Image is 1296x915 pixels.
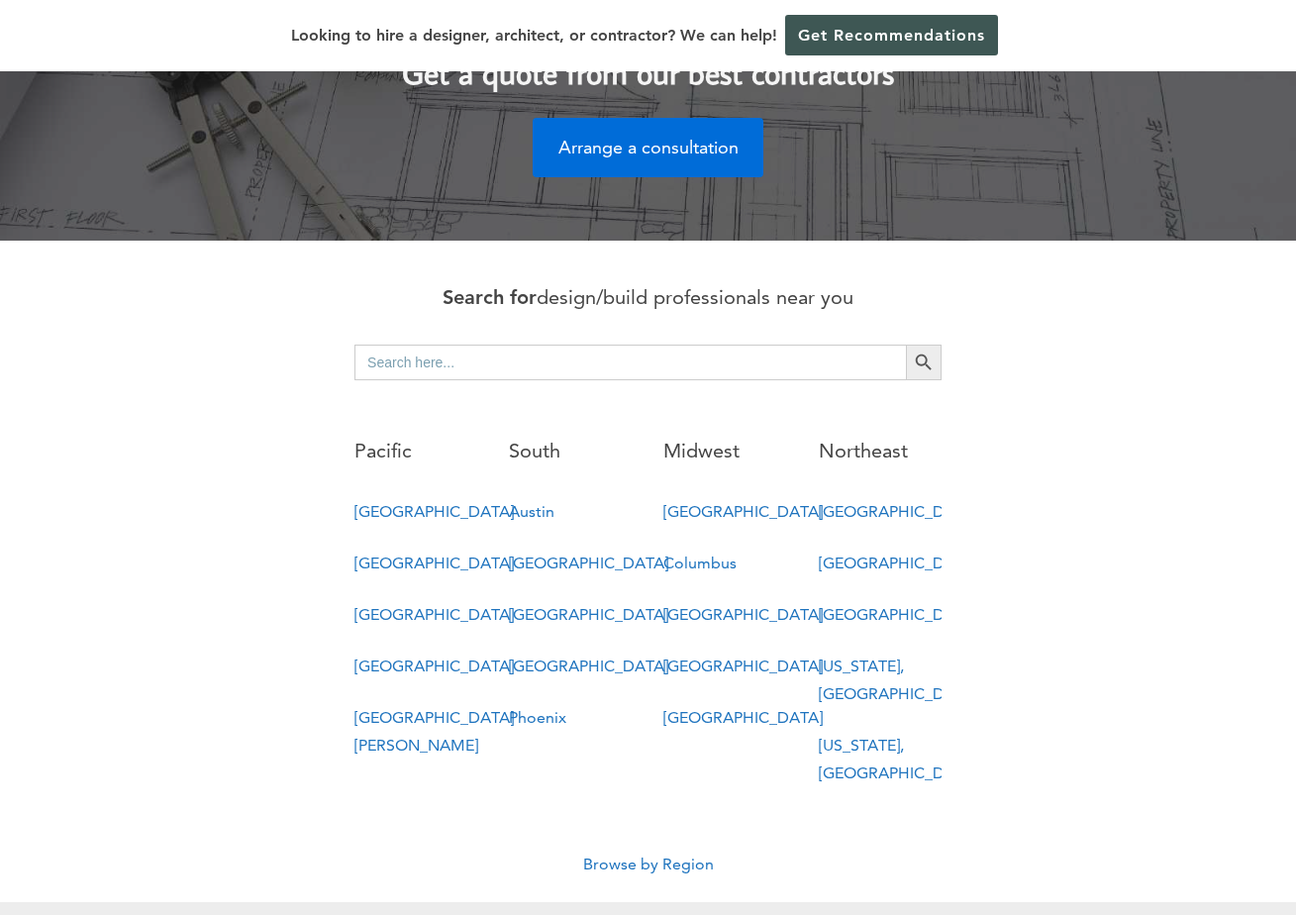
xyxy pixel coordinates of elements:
[354,345,906,380] input: Search here...
[583,855,714,873] a: Browse by Region
[443,285,537,309] strong: Search for
[663,657,823,675] a: [GEOGRAPHIC_DATA]
[509,605,668,624] a: [GEOGRAPHIC_DATA]
[819,605,978,624] a: [GEOGRAPHIC_DATA]
[819,657,978,703] a: [US_STATE], [GEOGRAPHIC_DATA]
[663,434,786,468] p: Midwest
[819,434,942,468] p: Northeast
[354,554,514,572] a: [GEOGRAPHIC_DATA]
[354,502,514,521] a: [GEOGRAPHIC_DATA]
[533,118,764,177] a: Arrange a consultation
[785,15,998,55] a: Get Recommendations
[509,554,668,572] a: [GEOGRAPHIC_DATA]
[663,502,823,521] a: [GEOGRAPHIC_DATA]
[354,605,514,624] a: [GEOGRAPHIC_DATA]
[819,554,978,572] a: [GEOGRAPHIC_DATA]
[354,657,514,675] a: [GEOGRAPHIC_DATA]
[509,708,566,727] a: Phoenix
[509,657,668,675] a: [GEOGRAPHIC_DATA]
[663,554,737,572] a: Columbus
[354,280,942,315] p: design/build professionals near you
[663,708,823,727] a: [GEOGRAPHIC_DATA]
[913,352,935,373] svg: Search
[663,605,823,624] a: [GEOGRAPHIC_DATA]
[509,434,632,468] p: South
[819,736,978,782] a: [US_STATE], [GEOGRAPHIC_DATA]
[509,502,554,521] a: Austin
[354,434,477,468] p: Pacific
[354,708,514,755] a: [GEOGRAPHIC_DATA][PERSON_NAME]
[819,502,978,521] a: [GEOGRAPHIC_DATA]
